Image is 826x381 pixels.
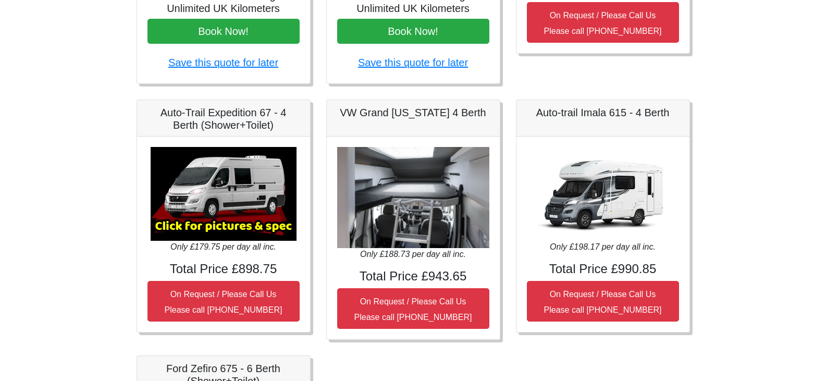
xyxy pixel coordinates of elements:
button: On Request / Please Call UsPlease call [PHONE_NUMBER] [337,288,489,329]
h5: Auto-trail Imala 615 - 4 Berth [527,106,679,119]
button: On Request / Please Call UsPlease call [PHONE_NUMBER] [527,281,679,322]
h4: Total Price £990.85 [527,262,679,277]
i: Only £198.17 per day all inc. [550,242,656,251]
a: Save this quote for later [168,57,278,68]
small: On Request / Please Call Us Please call [PHONE_NUMBER] [544,290,662,314]
button: Book Now! [337,19,489,44]
h5: VW Grand [US_STATE] 4 Berth [337,106,489,119]
i: Only £179.75 per day all inc. [170,242,276,251]
h4: Total Price £943.65 [337,269,489,284]
h5: Auto-Trail Expedition 67 - 4 Berth (Shower+Toilet) [147,106,300,131]
small: On Request / Please Call Us Please call [PHONE_NUMBER] [544,11,662,35]
a: Save this quote for later [358,57,468,68]
img: Auto-Trail Expedition 67 - 4 Berth (Shower+Toilet) [151,147,297,241]
button: On Request / Please Call UsPlease call [PHONE_NUMBER] [147,281,300,322]
small: On Request / Please Call Us Please call [PHONE_NUMBER] [165,290,282,314]
h4: Total Price £898.75 [147,262,300,277]
i: Only £188.73 per day all inc. [360,250,466,259]
button: Book Now! [147,19,300,44]
small: On Request / Please Call Us Please call [PHONE_NUMBER] [354,297,472,322]
img: VW Grand California 4 Berth [337,147,489,249]
button: On Request / Please Call UsPlease call [PHONE_NUMBER] [527,2,679,43]
img: Auto-trail Imala 615 - 4 Berth [530,147,676,241]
